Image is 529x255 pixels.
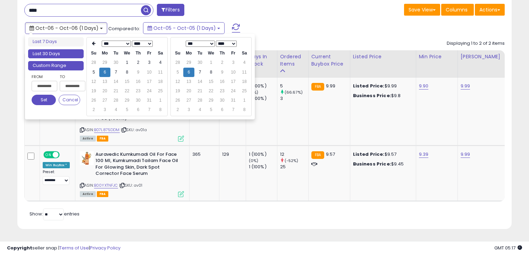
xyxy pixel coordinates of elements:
td: 21 [194,86,205,96]
small: (-52%) [285,158,299,163]
td: 27 [183,96,194,105]
td: 5 [88,68,99,77]
td: 8 [155,105,166,114]
li: Last 30 Days [28,49,84,59]
a: 9.39 [419,151,429,158]
strong: Copyright [7,245,32,251]
span: Oct-06 - Oct-06 (1 Days) [35,25,99,32]
b: Listed Price: [353,83,385,89]
span: | SKU: av01a [121,127,147,133]
div: 1 (100%) [249,151,277,158]
div: 1 (100%) [249,164,277,170]
button: Oct-06 - Oct-06 (1 Days) [25,22,107,34]
button: Columns [441,4,474,16]
td: 16 [217,77,228,86]
div: Current Buybox Price [311,53,347,68]
th: Tu [110,49,121,58]
td: 8 [205,68,217,77]
td: 17 [144,77,155,86]
td: 8 [121,68,133,77]
td: 31 [228,96,239,105]
td: 23 [133,86,144,96]
td: 3 [183,105,194,114]
th: We [121,49,133,58]
td: 29 [205,96,217,105]
div: ASIN: [80,151,184,196]
label: From [32,73,56,80]
div: 25 [280,164,308,170]
small: (66.67%) [285,90,303,95]
td: 28 [88,58,99,67]
div: 12 [280,151,308,158]
img: 41iHksKecqL._SL40_.jpg [80,151,94,165]
td: 28 [172,58,183,67]
th: Su [88,49,99,58]
button: Filters [157,4,184,16]
td: 4 [194,105,205,114]
td: 1 [205,58,217,67]
td: 2 [133,58,144,67]
td: 1 [239,96,250,105]
td: 11 [239,68,250,77]
b: Business Price: [353,161,391,167]
a: Privacy Policy [90,245,120,251]
div: $9.99 [353,83,411,89]
td: 9 [133,68,144,77]
td: 22 [121,86,133,96]
td: 22 [205,86,217,96]
td: 20 [99,86,110,96]
td: 19 [88,86,99,96]
td: 11 [155,68,166,77]
td: 29 [121,96,133,105]
th: Fr [228,49,239,58]
td: 13 [99,77,110,86]
th: Th [133,49,144,58]
span: 9.57 [326,151,335,158]
td: 18 [239,77,250,86]
div: Win BuyBox * [43,162,70,168]
th: Sa [155,49,166,58]
td: 23 [217,86,228,96]
label: To [60,73,80,80]
td: 5 [172,68,183,77]
td: 6 [183,68,194,77]
td: 31 [144,96,155,105]
b: Business Price: [353,92,391,99]
td: 24 [228,86,239,96]
th: Mo [99,49,110,58]
td: 5 [205,105,217,114]
span: FBA [97,191,109,197]
td: 7 [194,68,205,77]
span: | SKU: av01 [119,182,143,188]
td: 2 [217,58,228,67]
td: 30 [194,58,205,67]
td: 14 [110,77,121,86]
small: FBA [311,151,324,159]
td: 2 [88,105,99,114]
b: Auravedic Kumkumadi Oil For Face 100 Ml, Kumkumadi Tailam Face Oil For Glowing Skin, Dark Spot Co... [95,151,180,179]
td: 2 [172,105,183,114]
td: 26 [88,96,99,105]
td: 1 [121,58,133,67]
td: 18 [155,77,166,86]
td: 25 [239,86,250,96]
span: Show: entries [30,211,79,217]
td: 17 [228,77,239,86]
td: 10 [144,68,155,77]
td: 9 [217,68,228,77]
a: 9.99 [461,83,470,90]
button: Actions [475,4,505,16]
td: 28 [110,96,121,105]
span: Columns [446,6,468,13]
td: 10 [228,68,239,77]
span: All listings currently available for purchase on Amazon [80,136,96,142]
td: 5 [121,105,133,114]
td: 30 [110,58,121,67]
a: B07L875DDM [94,127,120,133]
td: 30 [133,96,144,105]
td: 7 [228,105,239,114]
td: 6 [133,105,144,114]
td: 16 [133,77,144,86]
div: $9.8 [353,93,411,99]
th: Sa [239,49,250,58]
